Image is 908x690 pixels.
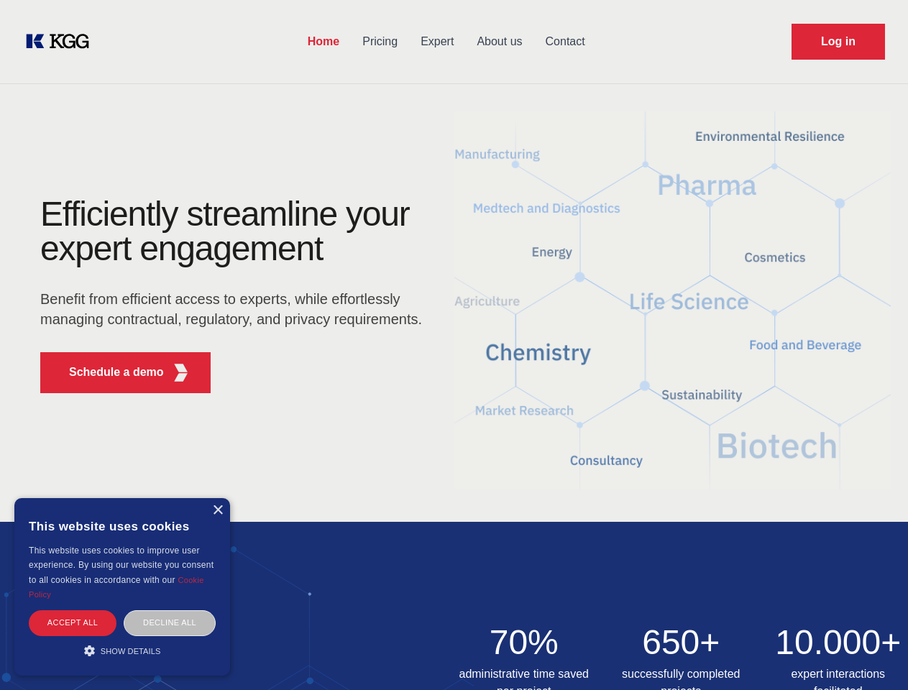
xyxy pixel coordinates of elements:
h2: 650+ [611,625,751,660]
a: About us [465,23,533,60]
iframe: Chat Widget [836,621,908,690]
a: Cookie Policy [29,576,204,599]
a: Expert [409,23,465,60]
span: This website uses cookies to improve user experience. By using our website you consent to all coo... [29,546,214,585]
div: Close [212,505,223,516]
div: This website uses cookies [29,509,216,543]
a: Home [296,23,351,60]
h1: Efficiently streamline your expert engagement [40,197,431,266]
a: Pricing [351,23,409,60]
img: KGG Fifth Element RED [454,93,891,507]
p: Schedule a demo [69,364,164,381]
div: Accept all [29,610,116,635]
a: KOL Knowledge Platform: Talk to Key External Experts (KEE) [23,30,101,53]
div: Decline all [124,610,216,635]
p: Benefit from efficient access to experts, while effortlessly managing contractual, regulatory, an... [40,289,431,329]
span: Show details [101,647,161,655]
a: Request Demo [792,24,885,60]
a: Contact [534,23,597,60]
div: Show details [29,643,216,658]
button: Schedule a demoKGG Fifth Element RED [40,352,211,393]
img: KGG Fifth Element RED [172,364,190,382]
h2: 70% [454,625,595,660]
